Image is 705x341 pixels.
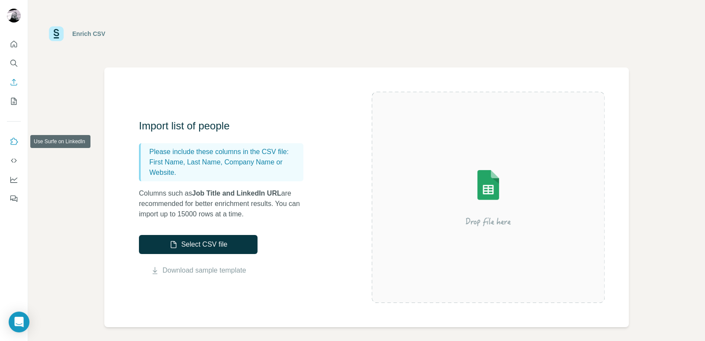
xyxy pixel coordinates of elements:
button: Quick start [7,36,21,52]
button: Use Surfe API [7,153,21,168]
p: Please include these columns in the CSV file: [149,147,300,157]
button: Download sample template [139,265,258,276]
img: Surfe Logo [49,26,64,41]
button: Enrich CSV [7,74,21,90]
button: Search [7,55,21,71]
button: My lists [7,93,21,109]
img: Avatar [7,9,21,23]
button: Select CSV file [139,235,258,254]
a: Download sample template [163,265,246,276]
div: Enrich CSV [72,29,105,38]
button: Feedback [7,191,21,206]
img: Surfe Illustration - Drop file here or select below [410,145,566,249]
button: Dashboard [7,172,21,187]
button: Use Surfe on LinkedIn [7,134,21,149]
span: Job Title and LinkedIn URL [192,190,281,197]
p: Columns such as are recommended for better enrichment results. You can import up to 15000 rows at... [139,188,312,219]
div: Open Intercom Messenger [9,312,29,332]
p: First Name, Last Name, Company Name or Website. [149,157,300,178]
h3: Import list of people [139,119,312,133]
